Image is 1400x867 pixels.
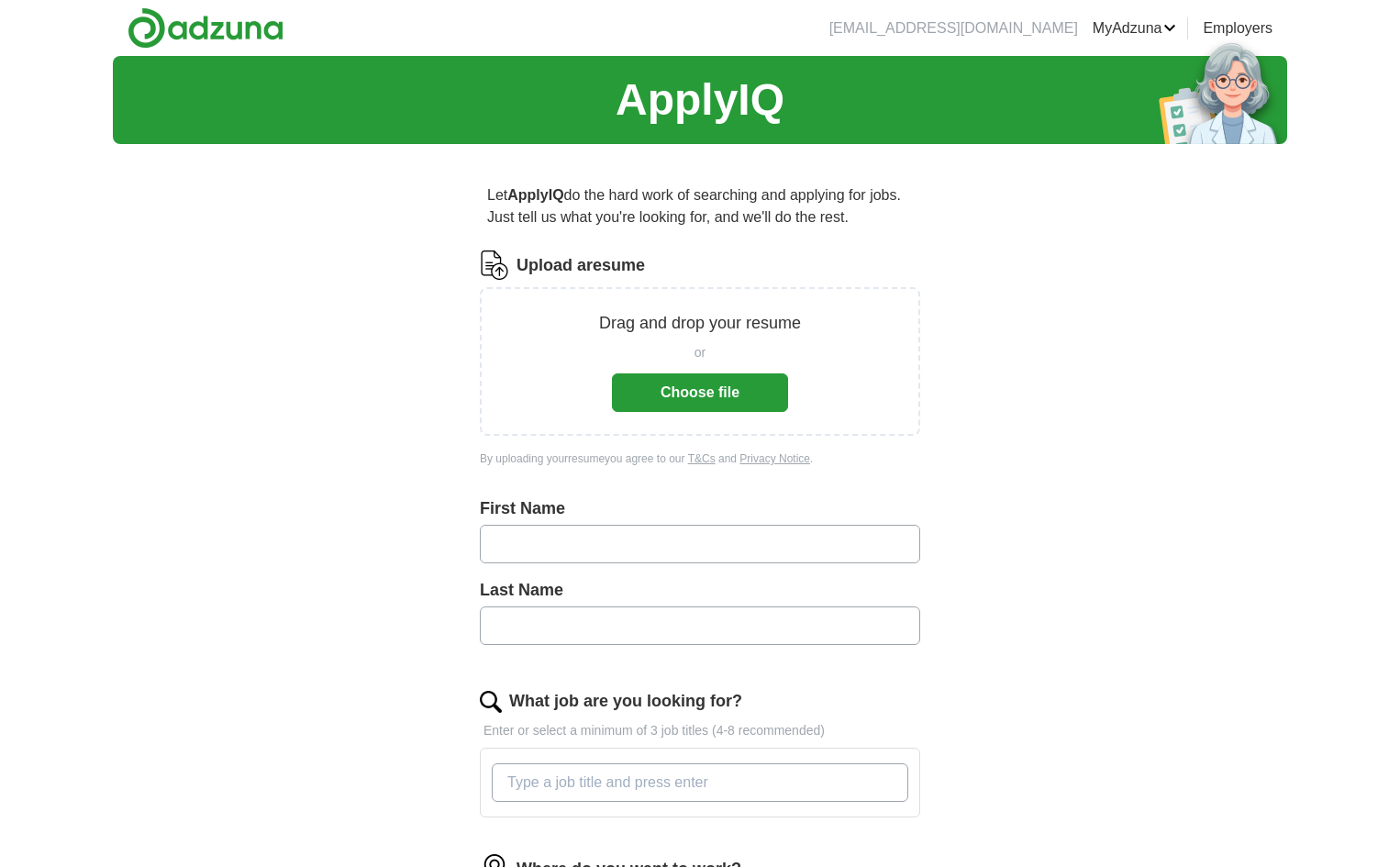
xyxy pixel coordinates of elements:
strong: ApplyIQ [507,187,563,203]
p: Drag and drop your resume [599,311,801,336]
img: search.png [480,691,502,713]
a: Employers [1203,17,1272,39]
p: Let do the hard work of searching and applying for jobs. Just tell us what you're looking for, an... [480,177,920,236]
span: or [694,343,706,362]
button: Choose file [612,373,788,412]
li: [EMAIL_ADDRESS][DOMAIN_NAME] [829,17,1078,39]
img: CV Icon [480,250,509,280]
div: By uploading your resume you agree to our and . [480,450,920,467]
a: Privacy Notice [739,452,810,465]
label: What job are you looking for? [509,689,742,714]
label: Upload a resume [517,253,645,278]
h1: ApplyIQ [616,67,784,133]
label: First Name [480,496,920,521]
img: Adzuna logo [128,7,283,49]
label: Last Name [480,578,920,603]
input: Type a job title and press enter [492,763,908,802]
a: MyAdzuna [1093,17,1177,39]
p: Enter or select a minimum of 3 job titles (4-8 recommended) [480,721,920,740]
a: T&Cs [688,452,716,465]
